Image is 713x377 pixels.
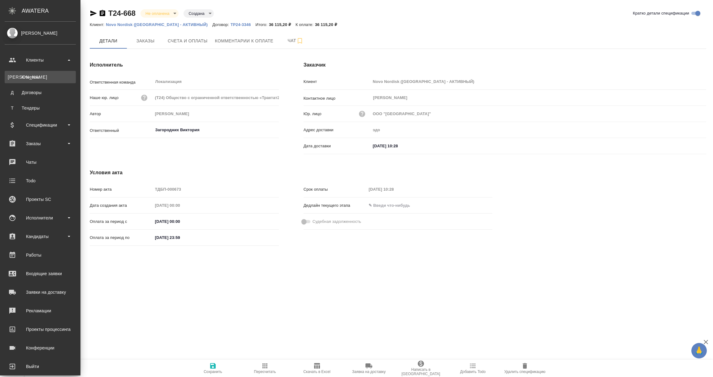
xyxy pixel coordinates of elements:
div: Заказы [5,139,76,148]
p: Итого: [256,22,269,27]
div: [PERSON_NAME] [5,30,76,37]
div: Заявки на доставку [5,288,76,297]
button: Скопировать ссылку для ЯМессенджера [90,10,97,17]
span: Заказы [131,37,160,45]
div: Чаты [5,158,76,167]
h4: Заказчик [304,61,706,69]
p: Оплата за период с [90,219,153,225]
input: Пустое поле [371,125,706,134]
p: 36 115,20 ₽ [315,22,342,27]
a: [PERSON_NAME]Клиенты [5,71,76,83]
div: Спецификации [5,120,76,130]
a: Выйти [2,359,79,374]
input: ✎ Введи что-нибудь [371,141,425,150]
button: Сохранить [187,360,239,377]
a: Входящие заявки [2,266,79,281]
a: ТР24-3346 [231,22,256,27]
span: Сохранить [204,370,222,374]
button: 🙏 [691,343,707,358]
div: Не оплачена [140,9,179,18]
input: Пустое поле [153,93,279,102]
p: Контактное лицо [304,95,371,102]
a: Проекты SC [2,192,79,207]
a: Рекламации [2,303,79,318]
p: Дата доставки [304,143,371,149]
input: ✎ Введи что-нибудь [153,217,207,226]
span: Чат [281,37,310,45]
div: Тендеры [8,105,73,111]
p: Ответственная команда [90,79,153,85]
a: Проекты процессинга [2,322,79,337]
span: Счета и оплаты [168,37,208,45]
input: Пустое поле [371,77,706,86]
span: 🙏 [694,344,704,357]
p: Клиент: [90,22,106,27]
div: Клиенты [5,55,76,65]
p: Юр. лицо [304,111,322,117]
p: Дедлайн текущего этапа [304,202,367,209]
a: Конференции [2,340,79,356]
input: ✎ Введи что-нибудь [366,201,421,210]
button: Не оплачена [144,11,171,16]
div: Проекты SC [5,195,76,204]
a: T24-668 [108,9,136,17]
span: Добавить Todo [460,370,486,374]
p: Автор [90,111,153,117]
h4: Условия акта [90,169,492,176]
button: Добавить Todo [447,360,499,377]
a: ТТендеры [5,102,76,114]
span: Скачать в Excel [303,370,330,374]
div: Не оплачена [184,9,214,18]
button: Удалить спецификацию [499,360,551,377]
a: Чаты [2,154,79,170]
div: Конференции [5,343,76,353]
p: Номер акта [90,186,153,193]
span: Удалить спецификацию [504,370,545,374]
span: Кратко детали спецификации [633,10,689,16]
h4: Исполнитель [90,61,279,69]
div: Входящие заявки [5,269,76,278]
a: Todo [2,173,79,188]
button: Заявка на доставку [343,360,395,377]
p: Наше юр. лицо [90,95,119,101]
button: Open [275,129,277,131]
button: Создана [187,11,206,16]
input: Пустое поле [366,185,421,194]
svg: Подписаться [296,37,304,45]
span: Заявка на доставку [352,370,386,374]
div: Todo [5,176,76,185]
button: Скопировать ссылку [99,10,106,17]
p: Адрес доставки [304,127,371,133]
div: Рекламации [5,306,76,315]
p: Оплата за период по [90,235,153,241]
input: Пустое поле [371,109,706,118]
input: Пустое поле [153,185,279,194]
span: Детали [93,37,123,45]
div: Клиенты [8,74,73,80]
span: Пересчитать [254,370,276,374]
input: Пустое поле [153,109,279,118]
p: 36 115,20 ₽ [269,22,296,27]
div: Работы [5,250,76,260]
input: Пустое поле [153,201,207,210]
span: Судебная задолженность [313,219,361,225]
a: Работы [2,247,79,263]
div: Договоры [8,89,73,96]
div: Исполнители [5,213,76,223]
div: Кандидаты [5,232,76,241]
p: К оплате: [296,22,315,27]
input: ✎ Введи что-нибудь [153,233,207,242]
button: Написать в [GEOGRAPHIC_DATA] [395,360,447,377]
a: Novo Nordisk ([GEOGRAPHIC_DATA] - АКТИВНЫЙ) [106,22,212,27]
button: Скачать в Excel [291,360,343,377]
div: Проекты процессинга [5,325,76,334]
p: Ответственный [90,128,153,134]
a: Заявки на доставку [2,284,79,300]
p: Клиент [304,79,371,85]
a: ДДоговоры [5,86,76,99]
p: Договор: [212,22,231,27]
span: Комментарии к оплате [215,37,274,45]
span: Написать в [GEOGRAPHIC_DATA] [399,367,443,376]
